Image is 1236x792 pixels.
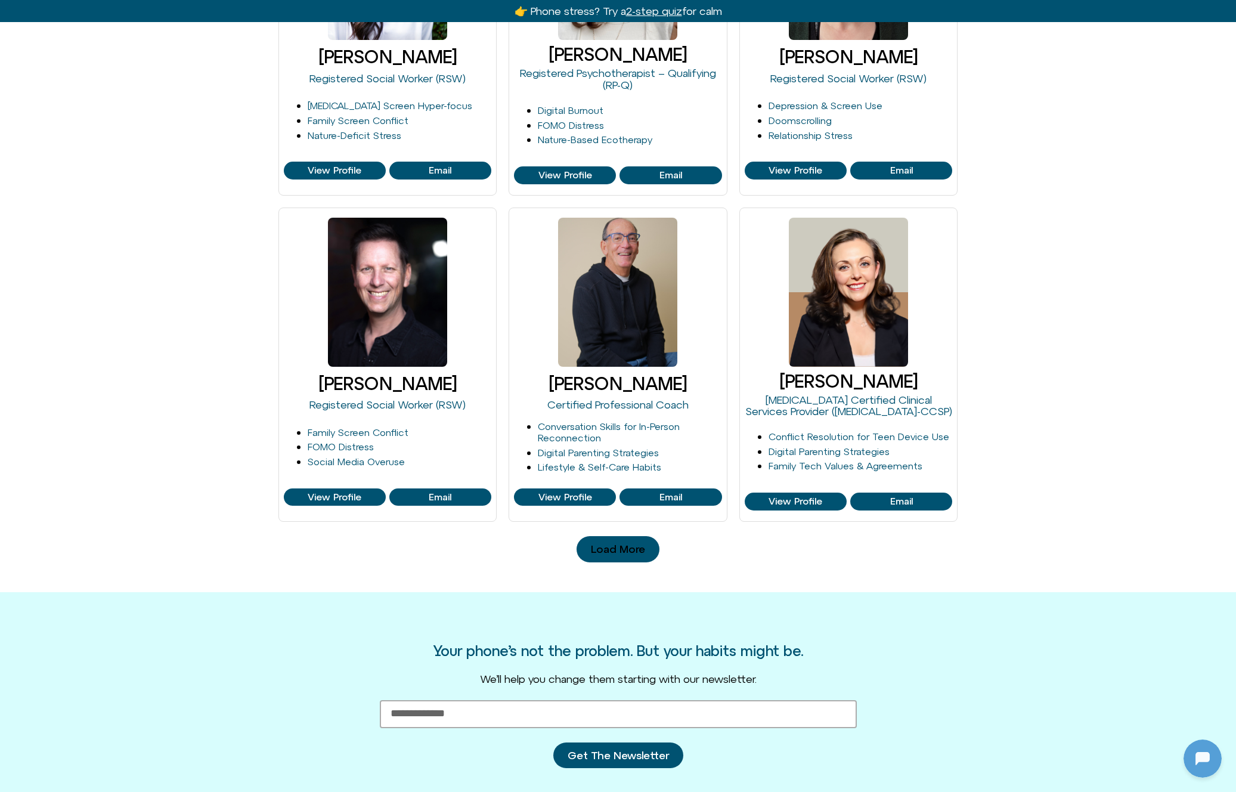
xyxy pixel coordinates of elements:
[769,460,922,471] a: Family Tech Values & Agreements
[769,115,832,126] a: Doomscrolling
[890,496,913,507] span: Email
[308,427,408,438] a: Family Screen Conflict
[769,130,853,141] a: Relationship Stress
[745,372,953,391] h3: [PERSON_NAME]
[538,492,592,503] span: View Profile
[619,488,721,506] a: View Profile of Mark Diamond
[309,398,466,411] a: Registered Social Worker (RSW)
[514,374,722,394] h3: [PERSON_NAME]
[284,162,386,180] a: View Profile of Harshi Sritharan
[284,374,492,394] h3: [PERSON_NAME]
[284,47,492,67] h3: [PERSON_NAME]
[769,431,949,442] a: Conflict Resolution for Teen Device Use
[850,162,952,180] a: View Profile of Jessie Kussin
[745,493,847,511] a: View Profile of Melina Viola
[538,120,604,131] a: FOMO Distress
[514,45,722,64] h3: [PERSON_NAME]
[429,165,451,176] span: Email
[308,115,408,126] a: Family Screen Conflict
[308,492,361,503] span: View Profile
[577,536,659,562] a: Load More
[745,394,952,418] a: [MEDICAL_DATA] Certified Clinical Services Provider ([MEDICAL_DATA]-CCSP)
[308,165,361,176] span: View Profile
[514,488,616,506] a: View Profile of Mark Diamond
[1184,740,1222,778] iframe: Botpress
[308,456,405,467] a: Social Media Overuse
[659,170,682,181] span: Email
[308,130,401,141] a: Nature-Deficit Stress
[429,492,451,503] span: Email
[553,742,683,769] button: Get The Newsletter
[514,166,616,184] a: View Profile of Iris Glaser
[389,488,491,506] a: View Profile of Larry Borins
[769,446,890,457] a: Digital Parenting Strategies
[769,165,822,176] span: View Profile
[769,100,882,111] a: Depression & Screen Use
[515,5,722,17] a: 👉 Phone stress? Try a2-step quizfor calm
[433,643,803,658] h3: Your phone’s not the problem. But your habits might be.
[284,488,386,506] a: View Profile of Larry Borins
[745,162,847,180] a: View Profile of Jessie Kussin
[547,398,689,411] a: Certified Professional Coach
[480,673,757,685] span: We’ll help you change them starting with our newsletter.
[538,462,661,472] a: Lifestyle & Self-Care Habits
[770,72,927,85] a: Registered Social Worker (RSW)
[769,496,822,507] span: View Profile
[308,441,374,452] a: FOMO Distress
[850,493,952,511] a: View Profile of Melina Viola
[626,5,682,17] u: 2-step quiz
[890,165,913,176] span: Email
[538,105,603,116] a: Digital Burnout
[538,447,659,458] a: Digital Parenting Strategies
[380,700,857,783] form: New Form
[619,166,721,184] a: View Profile of Iris Glaser
[308,100,472,111] a: [MEDICAL_DATA] Screen Hyper-focus
[538,170,592,181] span: View Profile
[591,543,645,555] span: Load More
[538,421,680,443] a: Conversation Skills for In-Person Reconnection
[745,47,953,67] h3: [PERSON_NAME]
[568,750,669,762] span: Get The Newsletter
[520,67,716,91] a: Registered Psychotherapist – Qualifying (RP-Q)
[659,492,682,503] span: Email
[389,162,491,180] a: View Profile of Harshi Sritharan
[309,72,466,85] a: Registered Social Worker (RSW)
[538,134,652,145] a: Nature-Based Ecotherapy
